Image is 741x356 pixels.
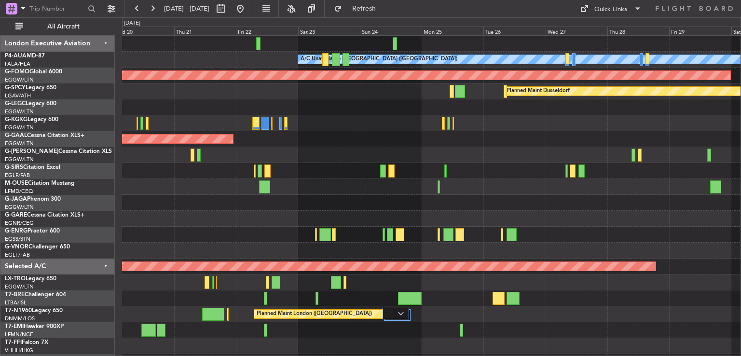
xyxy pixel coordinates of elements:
span: G-FOMO [5,69,29,75]
span: G-SIRS [5,164,23,170]
div: Fri 29 [669,27,731,35]
a: EGSS/STN [5,235,30,243]
span: Refresh [344,5,384,12]
span: G-VNOR [5,244,28,250]
span: G-KGKG [5,117,27,123]
a: LGAV/ATH [5,92,31,99]
span: T7-FFI [5,340,22,345]
a: G-SIRSCitation Excel [5,164,60,170]
div: Planned Maint London ([GEOGRAPHIC_DATA]) [257,307,372,321]
a: P4-AUAMD-87 [5,53,45,59]
div: Thu 21 [174,27,236,35]
span: T7-N1960 [5,308,32,314]
div: Sat 23 [298,27,360,35]
button: Quick Links [575,1,646,16]
button: Refresh [329,1,387,16]
a: T7-BREChallenger 604 [5,292,66,298]
a: EGGW/LTN [5,76,34,83]
a: EGLF/FAB [5,251,30,259]
span: [DATE] - [DATE] [164,4,209,13]
a: VHHH/HKG [5,347,33,354]
a: LX-TROLegacy 650 [5,276,56,282]
a: T7-FFIFalcon 7X [5,340,48,345]
a: T7-N1960Legacy 650 [5,308,63,314]
div: Mon 25 [422,27,483,35]
span: G-[PERSON_NAME] [5,149,58,154]
div: Fri 22 [236,27,298,35]
a: G-VNORChallenger 650 [5,244,70,250]
div: [DATE] [124,19,140,27]
img: arrow-gray.svg [398,312,404,315]
div: Sun 24 [360,27,422,35]
a: G-GARECessna Citation XLS+ [5,212,84,218]
div: A/C Unavailable [GEOGRAPHIC_DATA] ([GEOGRAPHIC_DATA]) [301,52,457,67]
a: G-LEGCLegacy 600 [5,101,56,107]
div: Wed 20 [112,27,174,35]
a: T7-EMIHawker 900XP [5,324,64,329]
span: LX-TRO [5,276,26,282]
a: EGGW/LTN [5,283,34,290]
a: EGGW/LTN [5,204,34,211]
a: G-GAALCessna Citation XLS+ [5,133,84,138]
a: G-JAGAPhenom 300 [5,196,61,202]
a: EGGW/LTN [5,140,34,147]
a: M-OUSECitation Mustang [5,180,75,186]
a: DNMM/LOS [5,315,35,322]
a: FALA/HLA [5,60,30,68]
span: G-ENRG [5,228,27,234]
span: T7-EMI [5,324,24,329]
input: Trip Number [29,1,85,16]
button: All Aircraft [11,19,105,34]
a: EGNR/CEG [5,219,34,227]
div: Thu 28 [607,27,669,35]
span: G-LEGC [5,101,26,107]
a: EGGW/LTN [5,156,34,163]
span: P4-AUA [5,53,27,59]
span: G-SPCY [5,85,26,91]
a: EGGW/LTN [5,124,34,131]
span: G-GARE [5,212,27,218]
div: Quick Links [594,5,627,14]
a: G-[PERSON_NAME]Cessna Citation XLS [5,149,112,154]
span: All Aircraft [25,23,102,30]
a: LFMN/NCE [5,331,33,338]
a: LTBA/ISL [5,299,27,306]
a: EGLF/FAB [5,172,30,179]
span: G-GAAL [5,133,27,138]
a: G-FOMOGlobal 6000 [5,69,62,75]
a: G-ENRGPraetor 600 [5,228,60,234]
a: G-SPCYLegacy 650 [5,85,56,91]
div: Wed 27 [546,27,607,35]
div: Planned Maint Dusseldorf [507,84,570,98]
span: G-JAGA [5,196,27,202]
a: LFMD/CEQ [5,188,33,195]
a: EGGW/LTN [5,108,34,115]
div: Tue 26 [483,27,545,35]
span: T7-BRE [5,292,25,298]
a: G-KGKGLegacy 600 [5,117,58,123]
span: M-OUSE [5,180,28,186]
